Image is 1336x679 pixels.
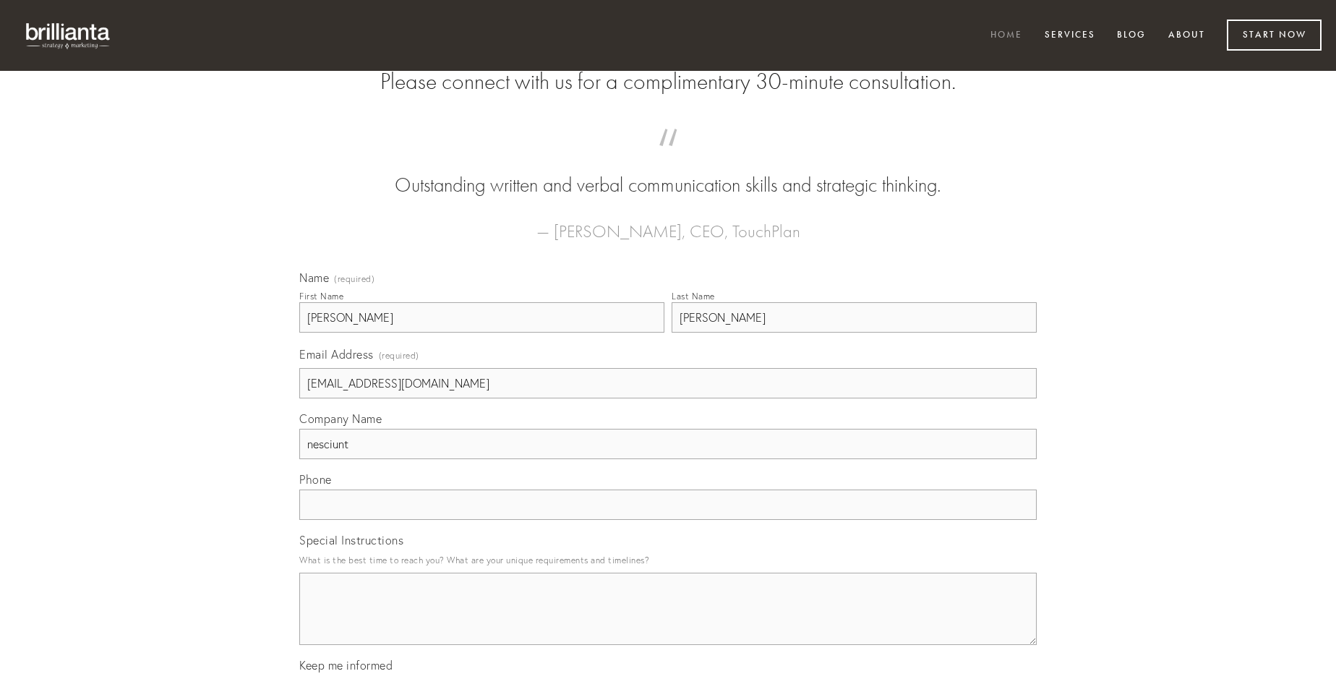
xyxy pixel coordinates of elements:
[1227,20,1322,51] a: Start Now
[299,270,329,285] span: Name
[981,24,1032,48] a: Home
[299,291,343,302] div: First Name
[299,411,382,426] span: Company Name
[672,291,715,302] div: Last Name
[1159,24,1215,48] a: About
[299,533,403,547] span: Special Instructions
[1035,24,1105,48] a: Services
[299,658,393,672] span: Keep me informed
[1108,24,1155,48] a: Blog
[299,472,332,487] span: Phone
[334,275,374,283] span: (required)
[322,200,1014,246] figcaption: — [PERSON_NAME], CEO, TouchPlan
[14,14,123,56] img: brillianta - research, strategy, marketing
[299,550,1037,570] p: What is the best time to reach you? What are your unique requirements and timelines?
[299,347,374,362] span: Email Address
[379,346,419,365] span: (required)
[299,68,1037,95] h2: Please connect with us for a complimentary 30-minute consultation.
[322,143,1014,171] span: “
[322,143,1014,200] blockquote: Outstanding written and verbal communication skills and strategic thinking.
